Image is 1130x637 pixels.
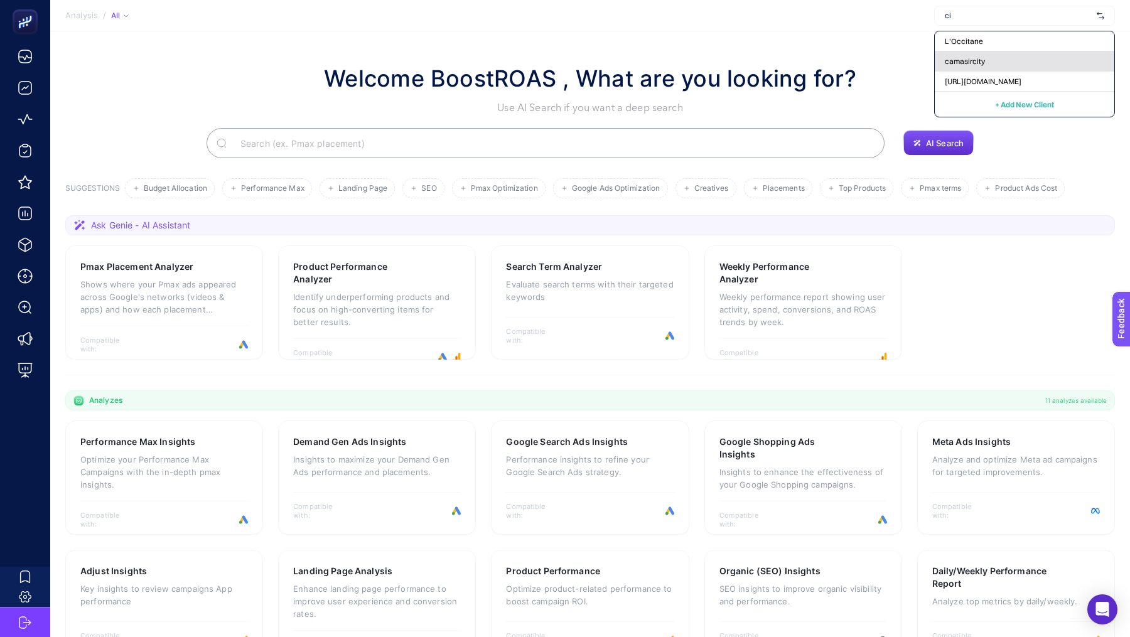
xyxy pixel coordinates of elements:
a: Meta Ads InsightsAnalyze and optimize Meta ad campaigns for targeted improvements.Compatible with: [917,420,1115,535]
span: Analysis [65,11,98,21]
span: Creatives [694,184,729,193]
h3: Performance Max Insights [80,436,195,448]
span: Google Ads Optimization [572,184,660,193]
a: Google Search Ads InsightsPerformance insights to refine your Google Search Ads strategy.Compatib... [491,420,689,535]
span: Compatible with: [80,511,137,528]
p: SEO insights to improve organic visibility and performance. [719,582,887,608]
p: Enhance landing page performance to improve user experience and conversion rates. [293,582,461,620]
h3: Google Search Ads Insights [506,436,628,448]
h3: Search Term Analyzer [506,260,602,273]
span: Compatible with: [293,502,350,520]
span: Pmax terms [920,184,961,193]
span: L'Occitane [945,36,983,46]
span: Top Products [839,184,886,193]
h3: Demand Gen Ads Insights [293,436,406,448]
p: Key insights to review campaigns App performance [80,582,248,608]
p: Performance insights to refine your Google Search Ads strategy. [506,453,674,478]
h3: Pmax Placement Analyzer [80,260,193,273]
span: Pmax Optimization [471,184,538,193]
p: Optimize product-related performance to boost campaign ROI. [506,582,674,608]
p: Identify underperforming products and focus on high-converting items for better results. [293,291,461,328]
h3: Weekly Performance Analyzer [719,260,847,286]
span: [URL][DOMAIN_NAME] [945,77,1021,87]
span: 11 analyzes available [1045,395,1107,405]
a: Google Shopping Ads InsightsInsights to enhance the effectiveness of your Google Shopping campaig... [704,420,902,535]
input: Moeva [945,11,1092,21]
h3: Product Performance Analyzer [293,260,421,286]
p: Evaluate search terms with their targeted keywords [506,278,674,303]
span: / [103,10,106,20]
span: Feedback [8,4,48,14]
span: AI Search [926,138,964,148]
a: Performance Max InsightsOptimize your Performance Max Campaigns with the in-depth pmax insights.C... [65,420,263,535]
a: Search Term AnalyzerEvaluate search terms with their targeted keywordsCompatible with: [491,245,689,360]
div: All [111,11,129,21]
h3: Landing Page Analysis [293,565,392,577]
h3: Adjust Insights [80,565,147,577]
span: Ask Genie - AI Assistant [91,219,190,232]
span: SEO [421,184,436,193]
a: Weekly Performance AnalyzerWeekly performance report showing user activity, spend, conversions, a... [704,245,902,360]
img: svg%3e [1097,9,1104,22]
span: Product Ads Cost [995,184,1057,193]
span: + Add New Client [995,100,1054,109]
span: Compatible with: [719,511,776,528]
span: Compatible with: [506,502,562,520]
span: Compatible with: [293,348,350,366]
p: Weekly performance report showing user activity, spend, conversions, and ROAS trends by week. [719,291,887,328]
span: camasircity [945,56,985,67]
p: Insights to enhance the effectiveness of your Google Shopping campaigns. [719,466,887,491]
span: Performance Max [241,184,304,193]
a: Product Performance AnalyzerIdentify underperforming products and focus on high-converting items ... [278,245,476,360]
a: Demand Gen Ads InsightsInsights to maximize your Demand Gen Ads performance and placements.Compat... [278,420,476,535]
button: + Add New Client [995,97,1054,112]
span: Compatible with: [506,327,562,345]
span: Compatible with: [932,502,989,520]
h3: Product Performance [506,565,600,577]
p: Analyze top metrics by daily/weekly. [932,595,1100,608]
p: Insights to maximize your Demand Gen Ads performance and placements. [293,453,461,478]
p: Analyze and optimize Meta ad campaigns for targeted improvements. [932,453,1100,478]
span: Budget Allocation [144,184,207,193]
h3: SUGGESTIONS [65,183,120,198]
input: Search [230,126,874,161]
div: Open Intercom Messenger [1087,594,1117,624]
span: Compatible with: [80,336,137,353]
h3: Organic (SEO) Insights [719,565,821,577]
h3: Daily/Weekly Performance Report [932,565,1061,590]
span: Analyzes [89,395,122,405]
span: Landing Page [338,184,387,193]
h3: Meta Ads Insights [932,436,1011,448]
h3: Google Shopping Ads Insights [719,436,847,461]
p: Use AI Search if you want a deep search [324,100,856,115]
span: Compatible with: [719,348,776,366]
button: AI Search [903,131,974,156]
h1: Welcome BoostROAS , What are you looking for? [324,62,856,95]
a: Pmax Placement AnalyzerShows where your Pmax ads appeared across Google's networks (videos & apps... [65,245,263,360]
span: Placements [763,184,805,193]
p: Shows where your Pmax ads appeared across Google's networks (videos & apps) and how each placemen... [80,278,248,316]
p: Optimize your Performance Max Campaigns with the in-depth pmax insights. [80,453,248,491]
